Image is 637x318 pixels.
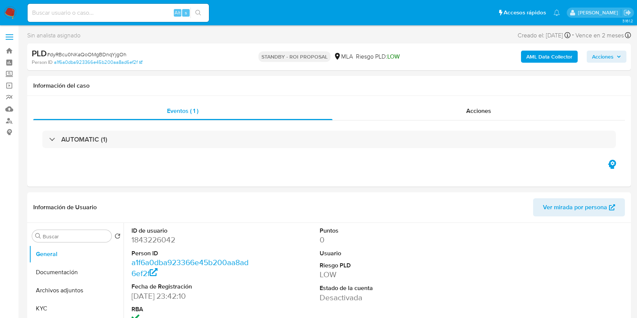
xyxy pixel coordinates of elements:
span: LOW [387,52,400,61]
div: AUTOMATIC (1) [42,131,616,148]
span: - [572,30,574,40]
input: Buscar usuario o caso... [28,8,209,18]
button: search-icon [190,8,206,18]
dt: RBA [131,305,249,313]
dt: Person ID [131,249,249,258]
button: AML Data Collector [521,51,578,63]
span: Riesgo PLD: [356,52,400,61]
h1: Información de Usuario [33,204,97,211]
a: Salir [623,9,631,17]
b: PLD [32,47,47,59]
dt: Usuario [320,249,438,258]
dt: Fecha de Registración [131,282,249,291]
div: MLA [334,52,353,61]
dd: [DATE] 23:42:10 [131,291,249,301]
h3: AUTOMATIC (1) [61,135,107,144]
a: a1f6a0dba923366e45b200aa8ad6ef2f [54,59,142,66]
button: Archivos adjuntos [29,281,124,299]
b: AML Data Collector [526,51,572,63]
button: Buscar [35,233,41,239]
button: Volver al orden por defecto [114,233,121,241]
span: # dyRBcu0NKaQoOMgBDnqYjgOh [47,51,127,58]
input: Buscar [43,233,108,240]
dd: LOW [320,269,438,280]
button: Ver mirada por persona [533,198,625,216]
b: Person ID [32,59,53,66]
a: Notificaciones [554,9,560,16]
dt: ID de usuario [131,227,249,235]
dt: Riesgo PLD [320,261,438,270]
h1: Información del caso [33,82,625,90]
button: Acciones [587,51,626,63]
button: KYC [29,299,124,318]
p: STANDBY - ROI PROPOSAL [258,51,331,62]
div: Creado el: [DATE] [518,30,571,40]
span: Acciones [592,51,614,63]
dd: Desactivada [320,292,438,303]
span: s [185,9,187,16]
a: a1f6a0dba923366e45b200aa8ad6ef2f [131,257,249,278]
dd: 1843226042 [131,235,249,245]
dt: Estado de la cuenta [320,284,438,292]
span: Ver mirada por persona [543,198,607,216]
span: Sin analista asignado [27,31,80,40]
span: Eventos ( 1 ) [167,107,198,115]
button: Documentación [29,263,124,281]
p: patricia.mayol@mercadolibre.com [578,9,621,16]
dt: Puntos [320,227,438,235]
span: Accesos rápidos [504,9,546,17]
span: Vence en 2 meses [575,31,624,40]
dd: 0 [320,235,438,245]
button: General [29,245,124,263]
span: Alt [175,9,181,16]
span: Acciones [466,107,491,115]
